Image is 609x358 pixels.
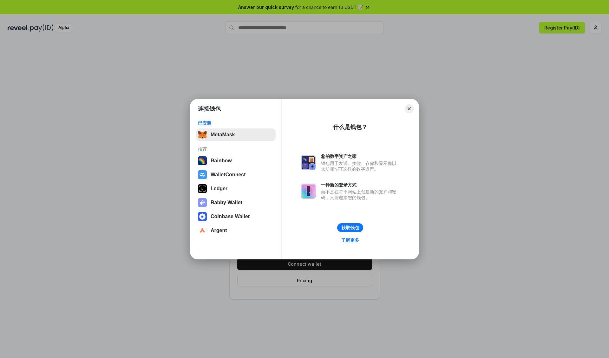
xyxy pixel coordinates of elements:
[337,223,363,232] button: 获取钱包
[198,120,274,126] div: 已安装
[198,156,207,165] img: svg+xml,%3Csvg%20width%3D%22120%22%20height%3D%22120%22%20viewBox%3D%220%200%20120%20120%22%20fil...
[196,182,276,195] button: Ledger
[198,146,274,152] div: 推荐
[211,186,227,192] div: Ledger
[196,128,276,141] button: MetaMask
[337,236,363,244] a: 了解更多
[341,237,359,243] div: 了解更多
[301,155,316,170] img: svg+xml,%3Csvg%20xmlns%3D%22http%3A%2F%2Fwww.w3.org%2F2000%2Fsvg%22%20fill%3D%22none%22%20viewBox...
[341,225,359,231] div: 获取钱包
[198,212,207,221] img: svg+xml,%3Csvg%20width%3D%2228%22%20height%3D%2228%22%20viewBox%3D%220%200%2028%2028%22%20fill%3D...
[333,123,367,131] div: 什么是钱包？
[198,184,207,193] img: svg+xml,%3Csvg%20xmlns%3D%22http%3A%2F%2Fwww.w3.org%2F2000%2Fsvg%22%20width%3D%2228%22%20height%3...
[196,224,276,237] button: Argent
[321,160,400,172] div: 钱包用于发送、接收、存储和显示像以太坊和NFT这样的数字资产。
[211,214,250,219] div: Coinbase Wallet
[211,132,235,138] div: MetaMask
[211,200,242,205] div: Rabby Wallet
[405,104,414,113] button: Close
[321,189,400,200] div: 而不是在每个网站上创建新的账户和密码，只需连接您的钱包。
[198,105,221,113] h1: 连接钱包
[196,210,276,223] button: Coinbase Wallet
[198,130,207,139] img: svg+xml,%3Csvg%20fill%3D%22none%22%20height%3D%2233%22%20viewBox%3D%220%200%2035%2033%22%20width%...
[196,168,276,181] button: WalletConnect
[321,153,400,159] div: 您的数字资产之家
[196,196,276,209] button: Rabby Wallet
[211,228,227,233] div: Argent
[198,170,207,179] img: svg+xml,%3Csvg%20width%3D%2228%22%20height%3D%2228%22%20viewBox%3D%220%200%2028%2028%22%20fill%3D...
[198,198,207,207] img: svg+xml,%3Csvg%20xmlns%3D%22http%3A%2F%2Fwww.w3.org%2F2000%2Fsvg%22%20fill%3D%22none%22%20viewBox...
[321,182,400,188] div: 一种新的登录方式
[211,172,246,178] div: WalletConnect
[211,158,232,164] div: Rainbow
[198,226,207,235] img: svg+xml,%3Csvg%20width%3D%2228%22%20height%3D%2228%22%20viewBox%3D%220%200%2028%2028%22%20fill%3D...
[301,184,316,199] img: svg+xml,%3Csvg%20xmlns%3D%22http%3A%2F%2Fwww.w3.org%2F2000%2Fsvg%22%20fill%3D%22none%22%20viewBox...
[196,154,276,167] button: Rainbow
